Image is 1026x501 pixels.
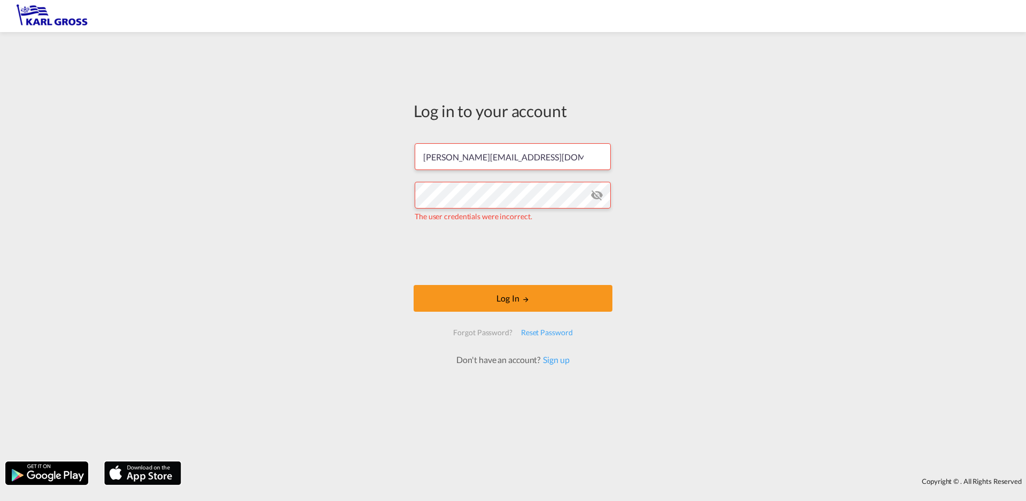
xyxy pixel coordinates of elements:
[186,472,1026,490] div: Copyright © . All Rights Reserved
[414,99,612,122] div: Log in to your account
[445,354,581,366] div: Don't have an account?
[415,143,611,170] input: Enter email/phone number
[414,285,612,312] button: LOGIN
[103,460,182,486] img: apple.png
[16,4,88,28] img: 3269c73066d711f095e541db4db89301.png
[540,354,569,365] a: Sign up
[432,233,594,274] iframe: reCAPTCHA
[415,212,532,221] span: The user credentials were incorrect.
[449,323,516,342] div: Forgot Password?
[517,323,577,342] div: Reset Password
[4,460,89,486] img: google.png
[590,189,603,202] md-icon: icon-eye-off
